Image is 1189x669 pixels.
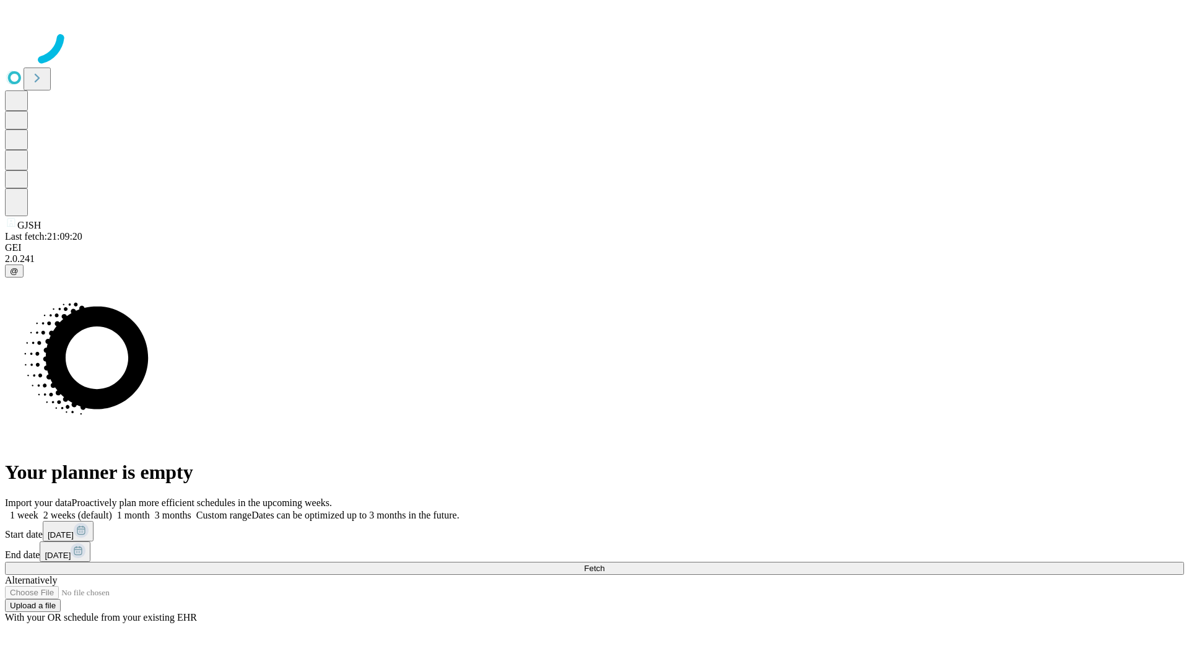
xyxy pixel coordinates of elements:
[5,242,1184,253] div: GEI
[5,541,1184,562] div: End date
[5,562,1184,575] button: Fetch
[196,510,251,520] span: Custom range
[17,220,41,230] span: GJSH
[5,231,82,242] span: Last fetch: 21:09:20
[584,564,604,573] span: Fetch
[43,510,112,520] span: 2 weeks (default)
[5,575,57,585] span: Alternatively
[72,497,332,508] span: Proactively plan more efficient schedules in the upcoming weeks.
[10,510,38,520] span: 1 week
[45,551,71,560] span: [DATE]
[5,461,1184,484] h1: Your planner is empty
[40,541,90,562] button: [DATE]
[43,521,94,541] button: [DATE]
[5,497,72,508] span: Import your data
[117,510,150,520] span: 1 month
[5,265,24,278] button: @
[5,521,1184,541] div: Start date
[5,253,1184,265] div: 2.0.241
[251,510,459,520] span: Dates can be optimized up to 3 months in the future.
[5,612,197,623] span: With your OR schedule from your existing EHR
[10,266,19,276] span: @
[48,530,74,540] span: [DATE]
[155,510,191,520] span: 3 months
[5,599,61,612] button: Upload a file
